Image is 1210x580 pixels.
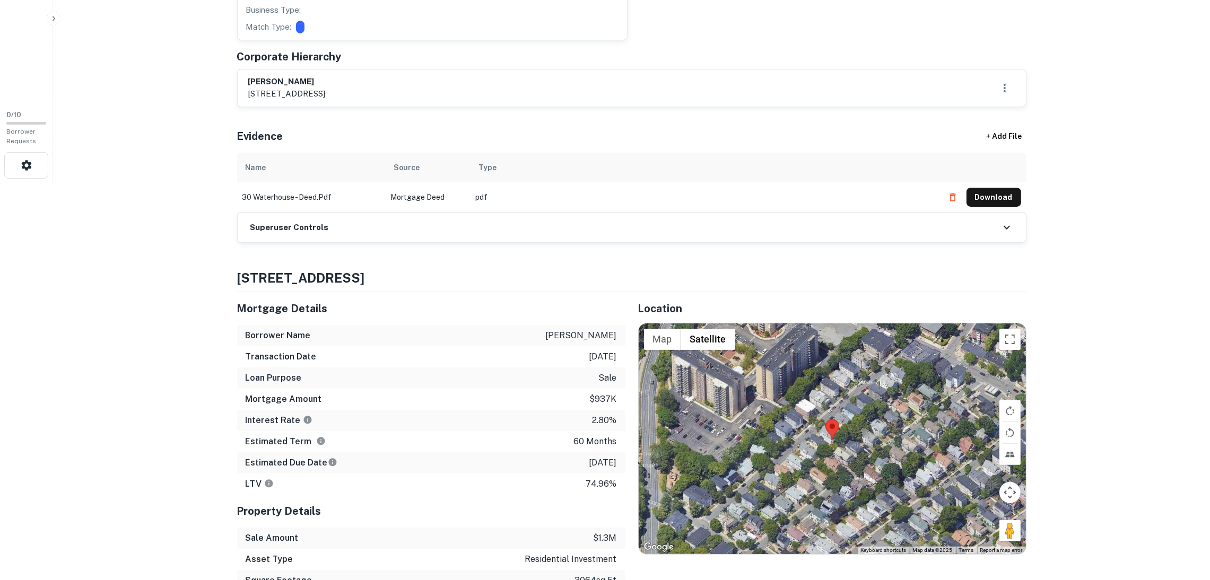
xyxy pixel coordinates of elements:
[386,153,471,182] th: Source
[237,49,342,65] h5: Corporate Hierarchy
[237,153,386,182] th: Name
[264,479,274,488] svg: LTVs displayed on the website are for informational purposes only and may be reported incorrectly...
[246,393,322,406] h6: Mortgage Amount
[246,350,317,363] h6: Transaction Date
[316,436,326,446] svg: Term is based on a standard schedule for this type of loan.
[599,372,617,384] p: sale
[980,547,1023,553] a: Report a map error
[589,350,617,363] p: [DATE]
[246,329,311,342] h6: Borrower Name
[237,503,625,519] h5: Property Details
[386,182,471,212] td: Mortgage Deed
[246,372,302,384] h6: Loan Purpose
[589,456,617,469] p: [DATE]
[999,520,1021,541] button: Drag Pegman onto the map to open Street View
[246,435,326,448] h6: Estimated Term
[943,189,962,206] button: Delete file
[913,547,953,553] span: Map data ©2025
[574,435,617,448] p: 60 months
[525,553,617,566] p: residential investment
[6,111,21,119] span: 0 / 10
[246,414,312,427] h6: Interest Rate
[246,161,266,174] div: Name
[967,127,1041,146] div: + Add File
[586,478,617,490] p: 74.96%
[641,540,676,554] a: Open this area in Google Maps (opens a new window)
[246,21,292,33] p: Match Type:
[237,153,1026,212] div: scrollable content
[999,422,1021,443] button: Rotate map counterclockwise
[1157,495,1210,546] iframe: Chat Widget
[471,182,938,212] td: pdf
[479,161,497,174] div: Type
[248,76,326,88] h6: [PERSON_NAME]
[999,329,1021,350] button: Toggle fullscreen view
[237,128,283,144] h5: Evidence
[999,482,1021,503] button: Map camera controls
[999,444,1021,465] button: Tilt map
[546,329,617,342] p: [PERSON_NAME]
[246,4,301,16] p: Business Type:
[593,414,617,427] p: 2.80%
[6,128,36,145] span: Borrower Requests
[394,161,420,174] div: Source
[471,153,938,182] th: Type
[250,222,329,234] h6: Superuser Controls
[861,547,907,554] button: Keyboard shortcuts
[967,188,1021,207] button: Download
[999,400,1021,421] button: Rotate map clockwise
[246,532,299,544] h6: Sale Amount
[303,415,312,425] svg: The interest rates displayed on the website are for informational purposes only and may be report...
[246,553,293,566] h6: Asset Type
[959,547,974,553] a: Terms (opens in new tab)
[248,87,326,100] p: [STREET_ADDRESS]
[590,393,617,406] p: $937k
[246,456,337,469] h6: Estimated Due Date
[237,268,1026,287] h4: [STREET_ADDRESS]
[328,458,337,467] svg: Estimate is based on a standard schedule for this type of loan.
[681,329,735,350] button: Show satellite imagery
[246,478,274,490] h6: LTV
[644,329,681,350] button: Show street map
[237,301,625,317] h5: Mortgage Details
[237,182,386,212] td: 30 waterhouse - deed.pdf
[641,540,676,554] img: Google
[638,301,1026,317] h5: Location
[594,532,617,544] p: $1.3m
